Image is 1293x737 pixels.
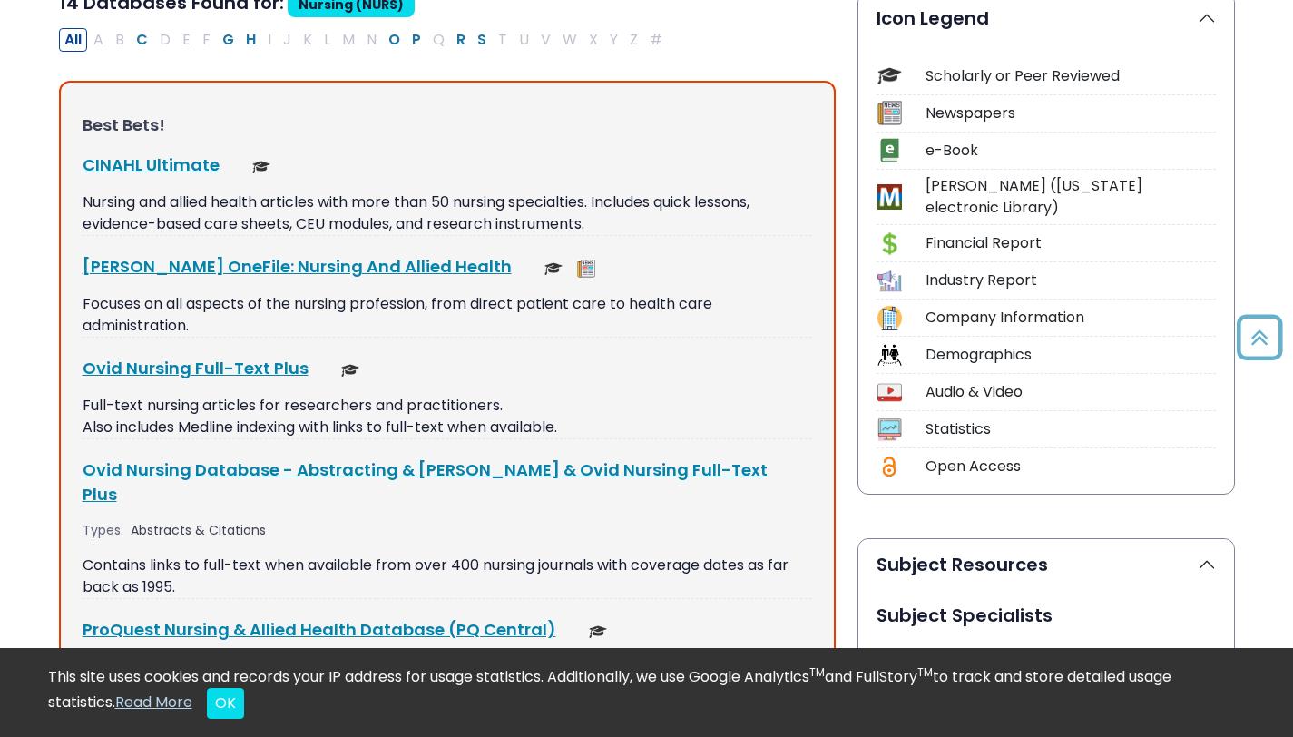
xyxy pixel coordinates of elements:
p: Nursing and allied health articles with more than 50 nursing specialties. Includes quick lessons,... [83,192,812,235]
a: Back to Top [1230,323,1288,353]
p: Focuses on all aspects of the nursing profession, from direct patient care to health care adminis... [83,293,812,337]
sup: TM [809,664,825,680]
img: Icon e-Book [877,138,902,162]
img: Icon Scholarly or Peer Reviewed [877,64,902,88]
h2: Subject Specialists [877,604,1216,626]
img: Icon MeL (Michigan electronic Library) [877,184,902,209]
button: Subject Resources [858,539,1234,590]
div: Statistics [926,418,1216,440]
a: Ovid Nursing Full-Text Plus [83,357,309,379]
div: Company Information [926,307,1216,329]
h3: Best Bets! [83,115,812,135]
button: Filter Results S [472,28,492,52]
img: Newspapers [577,260,595,278]
img: Icon Audio & Video [877,380,902,405]
a: ProQuest Nursing & Allied Health Database (PQ Central) [83,618,556,641]
a: Ovid Nursing Database - Abstracting & [PERSON_NAME] & Ovid Nursing Full-Text Plus [83,458,768,506]
img: Scholarly or Peer Reviewed [252,158,270,176]
p: Also includes Medline indexing with links to full-text when available. [83,417,812,438]
img: Icon Financial Report [877,231,902,256]
div: Abstracts & Citations [131,521,269,540]
div: Audio & Video [926,381,1216,403]
button: Filter Results H [240,28,261,52]
img: Scholarly or Peer Reviewed [544,260,563,278]
button: Filter Results R [451,28,471,52]
p: Full-text nursing articles for researchers and practitioners. [83,395,812,417]
a: CINAHL Ultimate [83,153,220,176]
img: Icon Open Access [878,455,901,479]
div: Scholarly or Peer Reviewed [926,65,1216,87]
img: Icon Demographics [877,343,902,368]
img: Icon Newspapers [877,101,902,125]
div: Newspapers [926,103,1216,124]
div: Demographics [926,344,1216,366]
div: Financial Report [926,232,1216,254]
img: Icon Statistics [877,418,902,442]
p: Contains links to full-text when available from over 400 nursing journals with coverage dates as ... [83,555,812,598]
button: Filter Results O [383,28,406,52]
button: All [59,28,87,52]
div: Industry Report [926,270,1216,291]
div: Open Access [926,456,1216,477]
img: Icon Industry Report [877,269,902,293]
img: Scholarly or Peer Reviewed [341,361,359,379]
sup: TM [917,664,933,680]
div: e-Book [926,140,1216,162]
button: Filter Results P [407,28,426,52]
button: Filter Results G [217,28,240,52]
button: Close [207,688,244,719]
div: [PERSON_NAME] ([US_STATE] electronic Library) [926,175,1216,219]
a: [PERSON_NAME] OneFile: Nursing And Allied Health [83,255,512,278]
img: Scholarly or Peer Reviewed [589,623,607,641]
div: This site uses cookies and records your IP address for usage statistics. Additionally, we use Goo... [48,666,1246,719]
span: Types: [83,521,123,540]
button: Filter Results C [131,28,153,52]
a: Read More [115,692,192,712]
img: Icon Company Information [877,306,902,330]
div: Alpha-list to filter by first letter of database name [59,28,670,49]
